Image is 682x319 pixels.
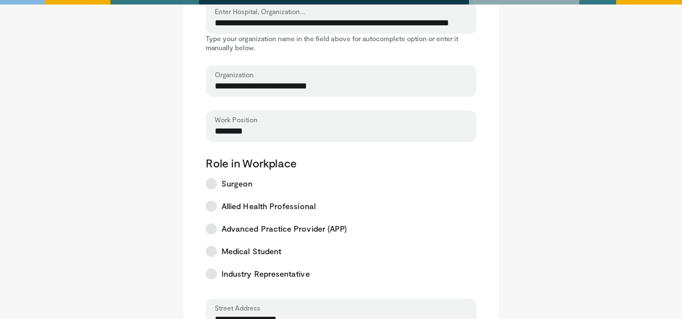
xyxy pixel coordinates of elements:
span: Advanced Practice Provider (APP) [222,223,347,234]
span: Surgeon [222,178,253,189]
label: Organization [215,70,254,79]
p: Role in Workplace [206,156,476,170]
label: Work Position [215,115,258,124]
p: Type your organization name in the field above for autocomplete option or enter it manually below. [206,34,476,52]
label: Enter Hospital, Organization... [215,7,305,16]
span: Industry Representative [222,268,310,280]
span: Medical Student [222,246,281,257]
span: Allied Health Professional [222,201,316,212]
label: Street Address [215,303,260,312]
